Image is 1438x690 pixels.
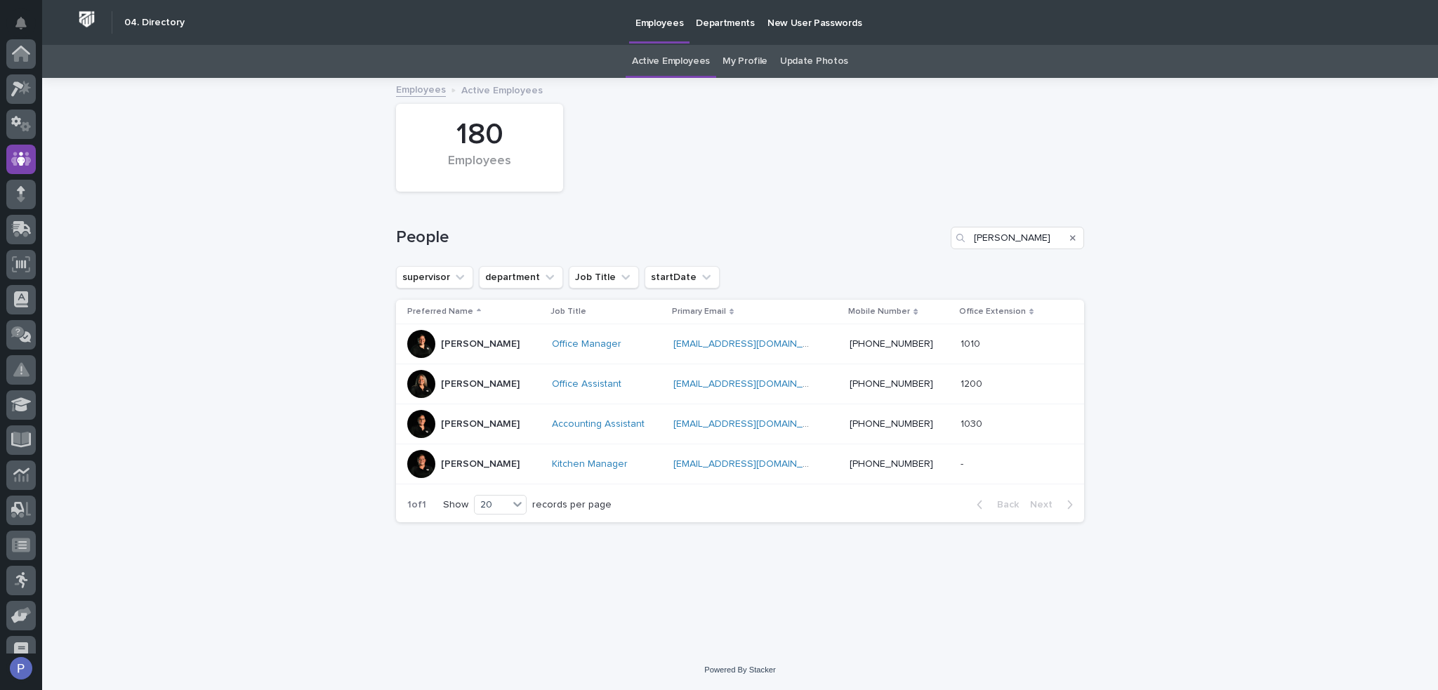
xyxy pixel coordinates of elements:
img: Workspace Logo [74,6,100,32]
a: [PHONE_NUMBER] [850,459,933,469]
p: Mobile Number [848,304,910,319]
a: My Profile [723,45,767,78]
p: Job Title [550,304,586,319]
button: supervisor [396,266,473,288]
button: startDate [645,266,720,288]
p: Show [443,499,468,511]
a: [PHONE_NUMBER] [850,379,933,389]
a: [PHONE_NUMBER] [850,419,933,429]
h2: 04. Directory [124,17,185,29]
a: [PHONE_NUMBER] [850,339,933,349]
button: Next [1024,498,1084,511]
tr: [PERSON_NAME]Kitchen Manager [EMAIL_ADDRESS][DOMAIN_NAME] [PHONE_NUMBER]-- [396,444,1084,484]
a: Office Manager [552,338,621,350]
p: Preferred Name [407,304,473,319]
button: Back [965,498,1024,511]
div: Employees [420,154,539,183]
a: [EMAIL_ADDRESS][DOMAIN_NAME] [673,459,832,469]
p: 1 of 1 [396,488,437,522]
a: [EMAIL_ADDRESS][DOMAIN_NAME] [673,419,832,429]
a: Accounting Assistant [552,418,645,430]
p: [PERSON_NAME] [441,338,520,350]
p: records per page [532,499,612,511]
button: Job Title [569,266,639,288]
a: [EMAIL_ADDRESS][DOMAIN_NAME] [673,339,832,349]
p: Primary Email [672,304,726,319]
button: department [479,266,563,288]
p: - [961,456,966,470]
p: 1200 [961,376,985,390]
p: [PERSON_NAME] [441,378,520,390]
input: Search [951,227,1084,249]
h1: People [396,227,945,248]
div: 20 [475,498,508,512]
p: 1010 [961,336,983,350]
button: users-avatar [6,653,36,683]
tr: [PERSON_NAME]Office Manager [EMAIL_ADDRESS][DOMAIN_NAME] [PHONE_NUMBER]10101010 [396,324,1084,364]
a: Active Employees [632,45,710,78]
tr: [PERSON_NAME]Office Assistant [EMAIL_ADDRESS][DOMAIN_NAME] [PHONE_NUMBER]12001200 [396,364,1084,404]
tr: [PERSON_NAME]Accounting Assistant [EMAIL_ADDRESS][DOMAIN_NAME] [PHONE_NUMBER]10301030 [396,404,1084,444]
a: Office Assistant [552,378,621,390]
a: Employees [396,81,446,97]
button: Notifications [6,8,36,38]
p: Office Extension [959,304,1026,319]
a: [EMAIL_ADDRESS][DOMAIN_NAME] [673,379,832,389]
span: Next [1030,500,1061,510]
p: [PERSON_NAME] [441,458,520,470]
p: 1030 [961,416,985,430]
p: Active Employees [461,81,543,97]
a: Powered By Stacker [704,665,775,674]
a: Update Photos [780,45,848,78]
div: 180 [420,117,539,152]
a: Kitchen Manager [552,458,628,470]
div: Notifications [18,17,36,39]
span: Back [989,500,1019,510]
p: [PERSON_NAME] [441,418,520,430]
